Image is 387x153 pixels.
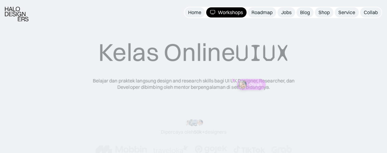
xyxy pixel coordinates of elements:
[184,7,205,17] a: Home
[161,129,226,135] div: Dipercaya oleh designers
[218,9,243,16] div: Workshops
[315,7,333,17] a: Shop
[360,7,381,17] a: Collab
[318,9,330,16] div: Shop
[84,78,304,90] div: Belajar dan praktek langsung design and research skills bagi UI UX Designer, Researcher, dan Deve...
[251,9,273,16] div: Roadmap
[335,7,359,17] a: Service
[194,129,205,135] span: 50k+
[277,7,295,17] a: Jobs
[235,38,289,68] span: UIUX
[206,7,247,17] a: Workshops
[249,82,262,87] p: Diyah
[364,9,378,16] div: Collab
[98,37,289,68] div: Kelas Online
[296,7,314,17] a: Blog
[188,9,201,16] div: Home
[300,9,310,16] div: Blog
[248,7,276,17] a: Roadmap
[281,9,292,16] div: Jobs
[338,9,355,16] div: Service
